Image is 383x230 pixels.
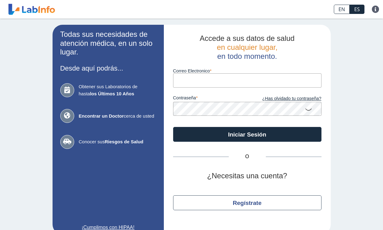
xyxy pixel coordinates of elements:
h2: Todas sus necesidades de atención médica, en un solo lugar. [60,30,156,57]
a: ¿Has olvidado tu contraseña? [247,95,321,102]
h2: ¿Necesitas una cuenta? [173,171,321,180]
span: en todo momento. [217,52,277,60]
button: Iniciar Sesión [173,127,321,142]
span: cerca de usted [79,113,156,120]
b: Encontrar un Doctor [79,113,124,119]
a: ES [350,5,364,14]
span: en cualquier lugar, [217,43,277,51]
span: Obtener sus Laboratorios de hasta [79,83,156,97]
a: EN [334,5,350,14]
h3: Desde aquí podrás... [60,64,156,72]
label: contraseña [173,95,247,102]
span: Accede a sus datos de salud [200,34,295,42]
b: Riesgos de Salud [105,139,143,144]
span: O [229,153,266,160]
span: Conocer sus [79,138,156,145]
b: los Últimos 10 Años [90,91,134,96]
button: Regístrate [173,195,321,210]
label: Correo Electronico [173,68,321,73]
